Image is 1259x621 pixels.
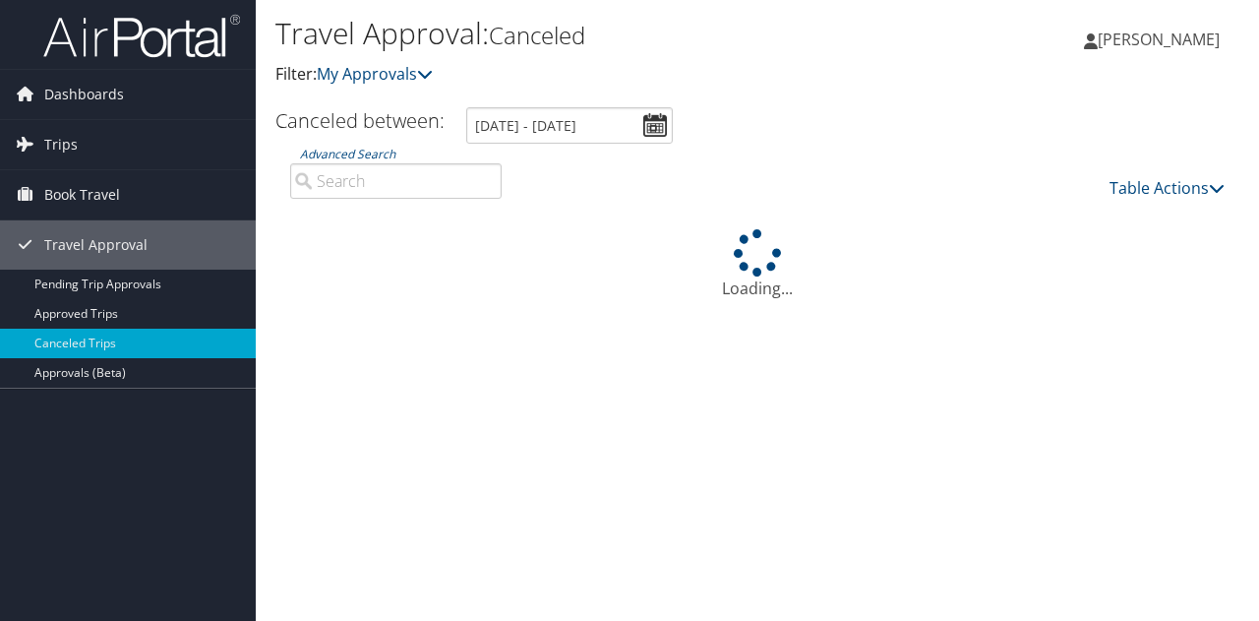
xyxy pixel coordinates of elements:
[275,13,918,54] h1: Travel Approval:
[275,107,445,134] h3: Canceled between:
[317,63,433,85] a: My Approvals
[290,163,502,199] input: Advanced Search
[43,13,240,59] img: airportal-logo.png
[1084,10,1239,69] a: [PERSON_NAME]
[44,220,148,270] span: Travel Approval
[44,70,124,119] span: Dashboards
[300,146,395,162] a: Advanced Search
[44,120,78,169] span: Trips
[466,107,673,144] input: [DATE] - [DATE]
[44,170,120,219] span: Book Travel
[1109,177,1225,199] a: Table Actions
[275,62,918,88] p: Filter:
[275,229,1239,300] div: Loading...
[1098,29,1220,50] span: [PERSON_NAME]
[489,19,585,51] small: Canceled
